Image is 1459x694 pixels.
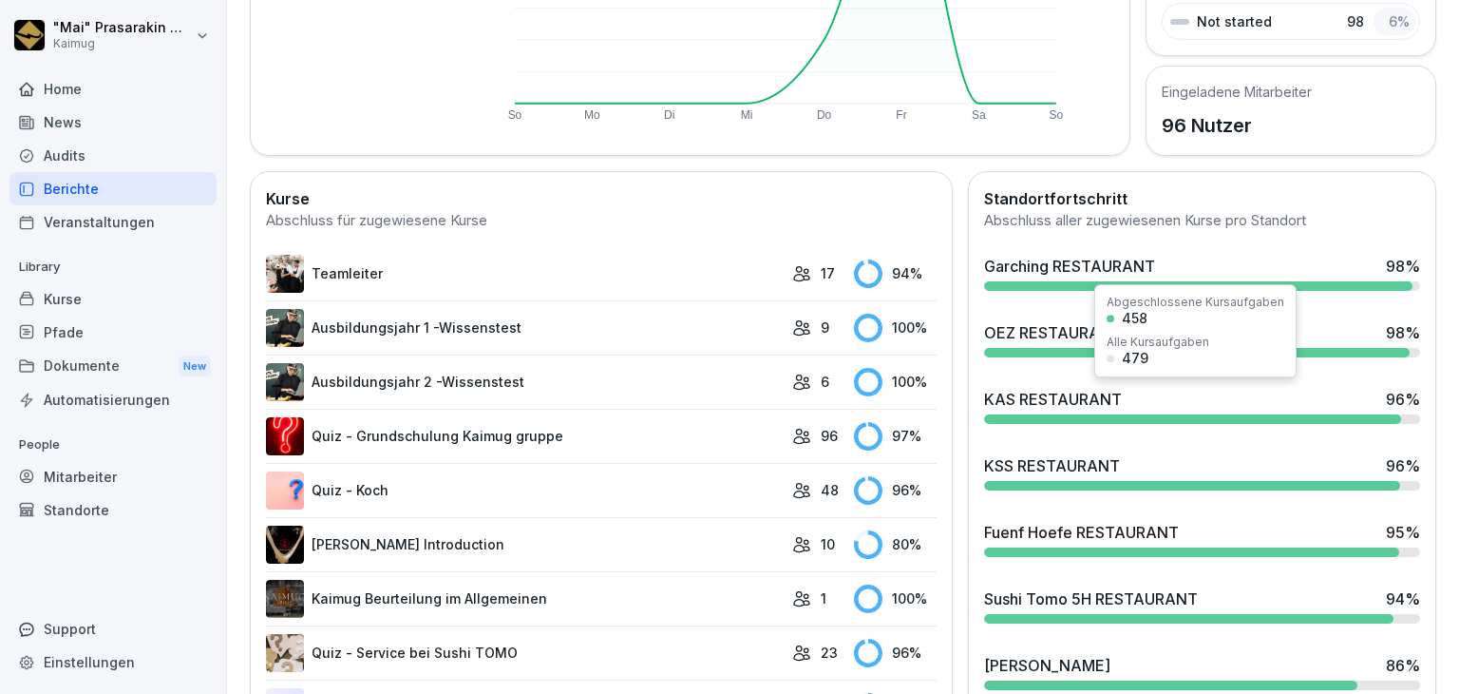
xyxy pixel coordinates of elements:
[9,646,217,679] a: Einstellungen
[821,263,835,283] p: 17
[854,368,936,396] div: 100 %
[266,472,304,510] img: t7brl8l3g3sjoed8o8dm9hn8.png
[9,252,217,282] p: Library
[976,247,1428,299] a: Garching RESTAURANT98%
[266,255,783,293] a: Teamleiter
[9,383,217,416] a: Automatisierungen
[9,493,217,527] a: Standorte
[976,447,1428,498] a: KSS RESTAURANT96%
[976,314,1428,365] a: OEZ RESTAURANT98%
[984,388,1122,411] div: KAS RESTAURANT
[821,534,835,554] p: 10
[1122,352,1148,365] div: 479
[9,172,217,205] div: Berichte
[1386,654,1420,677] div: 86 %
[1386,521,1420,544] div: 95 %
[741,108,753,122] text: Mi
[821,318,829,337] p: 9
[53,20,192,36] p: "Mai" Prasarakin Natechnanok
[53,37,192,50] p: Kaimug
[1374,8,1415,35] div: 6 %
[1122,312,1147,325] div: 458
[984,321,1122,344] div: OEZ RESTAURANT
[266,363,783,401] a: Ausbildungsjahr 2 -Wissenstest
[266,210,937,232] div: Abschluss für zugewiesene Kurse
[984,255,1155,278] div: Garching RESTAURANT
[266,309,783,347] a: Ausbildungsjahr 1 -Wissenstest
[9,139,217,172] a: Audits
[266,472,783,510] a: Quiz - Koch
[1162,82,1312,102] h5: Eingeladene Mitarbeiter
[266,255,304,293] img: pytyph5pk76tu4q1kwztnixg.png
[1107,297,1284,308] div: Abgeschlossene Kursaufgaben
[984,454,1120,477] div: KSS RESTAURANT
[817,108,832,122] text: Do
[984,187,1420,210] h2: Standortfortschritt
[584,108,600,122] text: Mo
[179,356,211,377] div: New
[1386,454,1420,477] div: 96 %
[854,585,936,613] div: 100 %
[266,580,783,618] a: Kaimug Beurteilung im Allgemeinen
[266,417,304,455] img: ima4gw5kbha2jc8jl1pti4b9.png
[854,530,936,559] div: 80 %
[266,309,304,347] img: m7c771e1b5zzexp1p9raqxk8.png
[854,639,936,667] div: 96 %
[854,260,936,288] div: 94 %
[664,108,674,122] text: Di
[854,422,936,451] div: 97 %
[266,526,783,564] a: [PERSON_NAME] Introduction
[1386,388,1420,411] div: 96 %
[9,612,217,646] div: Support
[854,476,936,505] div: 96 %
[821,643,838,663] p: 23
[897,108,907,122] text: Fr
[1386,588,1420,610] div: 94 %
[266,187,937,210] h2: Kurse
[9,349,217,384] a: DokumenteNew
[266,634,304,672] img: pak566alvbcplycpy5gzgq7j.png
[1162,111,1312,140] p: 96 Nutzer
[9,72,217,106] a: Home
[976,380,1428,432] a: KAS RESTAURANT96%
[1347,11,1364,31] p: 98
[266,526,304,564] img: ejcw8pgrsnj3kwnpxq2wy9us.png
[266,580,304,618] img: vu7fopty42ny43mjush7cma0.png
[1197,11,1272,31] p: Not started
[266,634,783,672] a: Quiz - Service bei Sushi TOMO
[821,426,838,446] p: 96
[984,588,1198,610] div: Sushi Tomo 5H RESTAURANT
[9,430,217,460] p: People
[1050,108,1064,122] text: So
[976,580,1428,631] a: Sushi Tomo 5H RESTAURANT94%
[508,108,522,122] text: So
[9,282,217,316] a: Kurse
[9,460,217,493] a: Mitarbeiter
[821,372,829,392] p: 6
[266,363,304,401] img: kdhala7dy4uwpjq3l09r8r31.png
[973,108,987,122] text: Sa
[266,417,783,455] a: Quiz - Grundschulung Kaimug gruppe
[984,654,1110,677] div: [PERSON_NAME]
[9,349,217,384] div: Dokumente
[9,106,217,139] a: News
[1386,321,1420,344] div: 98 %
[9,205,217,239] a: Veranstaltungen
[984,521,1179,544] div: Fuenf Hoefe RESTAURANT
[9,316,217,349] a: Pfade
[821,480,839,500] p: 48
[1386,255,1420,278] div: 98 %
[854,314,936,342] div: 100 %
[821,588,826,608] p: 1
[984,210,1420,232] div: Abschluss aller zugewiesenen Kurse pro Standort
